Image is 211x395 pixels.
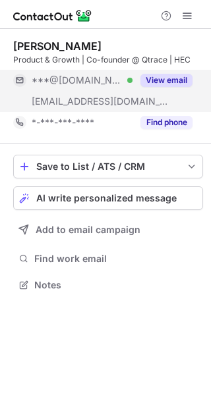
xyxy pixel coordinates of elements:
div: [PERSON_NAME] [13,39,102,53]
img: ContactOut v5.3.10 [13,8,92,24]
button: save-profile-one-click [13,155,203,178]
span: Find work email [34,253,198,265]
button: Find work email [13,250,203,268]
span: Notes [34,279,198,291]
button: Add to email campaign [13,218,203,242]
button: Reveal Button [140,116,193,129]
div: Save to List / ATS / CRM [36,161,180,172]
div: Product & Growth | Co-founder @ Qtrace | HEC [13,54,203,66]
span: ***@[DOMAIN_NAME] [32,74,123,86]
span: Add to email campaign [36,224,140,235]
button: Reveal Button [140,74,193,87]
button: AI write personalized message [13,186,203,210]
span: [EMAIL_ADDRESS][DOMAIN_NAME] [32,95,169,107]
button: Notes [13,276,203,294]
span: AI write personalized message [36,193,177,203]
